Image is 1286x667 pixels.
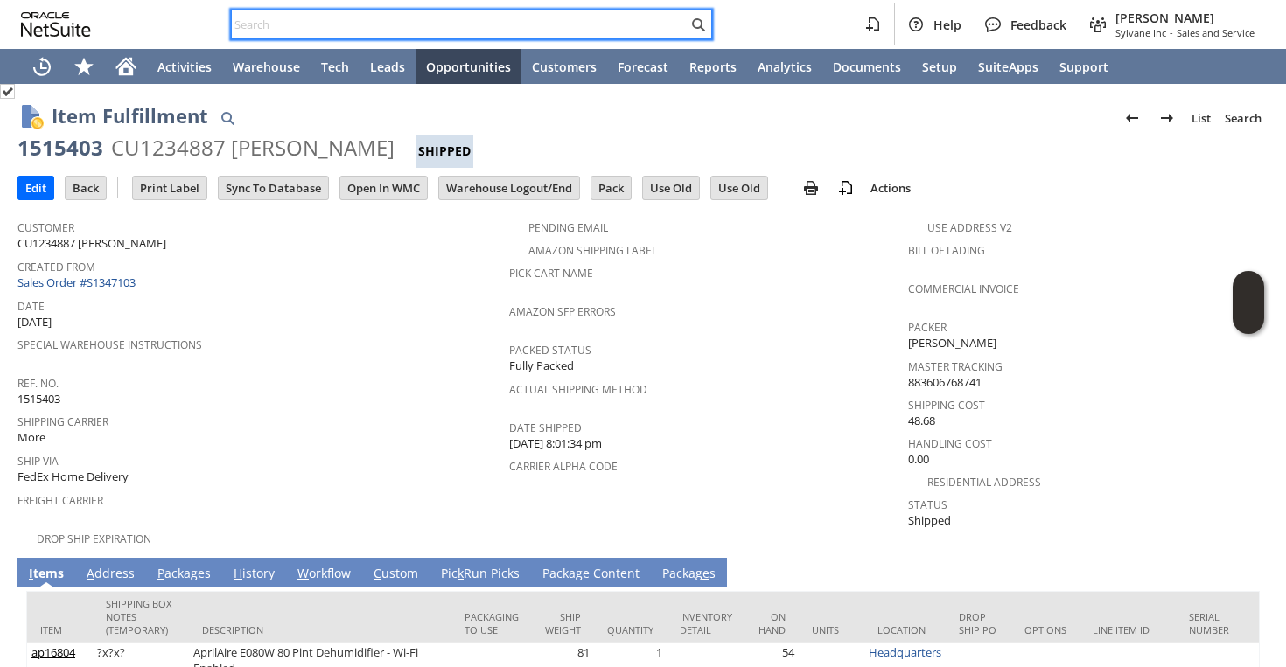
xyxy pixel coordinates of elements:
[105,49,147,84] a: Home
[157,59,212,75] span: Activities
[509,420,582,435] a: Date Shipped
[812,623,851,636] div: Units
[219,177,328,199] input: Sync To Database
[908,281,1019,296] a: Commercial Invoice
[437,565,524,584] a: PickRun Picks
[576,565,583,581] span: g
[133,177,206,199] input: Print Label
[40,623,80,636] div: Item
[31,56,52,77] svg: Recent Records
[538,565,644,584] a: Package Content
[73,56,94,77] svg: Shortcuts
[1157,108,1178,129] img: Next
[702,565,709,581] span: e
[458,565,464,581] span: k
[82,565,139,584] a: Address
[1177,26,1255,39] span: Sales and Service
[17,235,166,252] span: CU1234887 [PERSON_NAME]
[21,12,91,37] svg: logo
[370,59,405,75] span: Leads
[1218,104,1269,132] a: Search
[17,274,140,290] a: Sales Order #S1347103
[912,49,968,84] a: Setup
[37,532,151,546] a: Drop Ship Expiration
[297,565,309,581] span: W
[679,49,747,84] a: Reports
[17,220,74,235] a: Customer
[822,49,912,84] a: Documents
[115,56,136,77] svg: Home
[591,177,631,199] input: Pack
[863,180,918,196] a: Actions
[908,497,947,512] a: Status
[908,413,935,429] span: 48.68
[908,374,982,391] span: 883606768741
[833,59,901,75] span: Documents
[17,314,52,330] span: [DATE]
[908,512,951,529] span: Shipped
[758,59,812,75] span: Analytics
[689,59,737,75] span: Reports
[416,135,473,168] div: Shipped
[17,391,60,407] span: 1515403
[1059,59,1108,75] span: Support
[63,49,105,84] div: Shortcuts
[1233,303,1264,335] span: Oracle Guided Learning Widget. To move around, please hold and drag
[509,343,591,358] a: Packed Status
[157,565,164,581] span: P
[340,177,427,199] input: Open In WMC
[321,59,349,75] span: Tech
[908,359,1003,374] a: Master Tracking
[607,49,679,84] a: Forecast
[509,435,602,452] span: [DATE] 8:01:34 pm
[17,429,45,446] span: More
[927,220,1012,235] a: Use Address V2
[153,565,215,584] a: Packages
[232,14,688,35] input: Search
[17,376,59,391] a: Ref. No.
[21,49,63,84] a: Recent Records
[111,134,395,162] div: CU1234887 [PERSON_NAME]
[800,177,821,198] img: print.svg
[147,49,222,84] a: Activities
[528,243,657,258] a: Amazon Shipping Label
[426,59,511,75] span: Opportunities
[509,266,593,281] a: Pick Cart Name
[927,475,1041,490] a: Residential Address
[17,299,45,314] a: Date
[17,469,129,485] span: FedEx Home Delivery
[528,220,608,235] a: Pending Email
[680,610,732,636] div: Inventory Detail
[87,565,94,581] span: A
[545,610,581,636] div: Ship Weight
[835,177,856,198] img: add-record.svg
[658,565,720,584] a: Packages
[908,335,996,351] span: [PERSON_NAME]
[106,597,176,636] div: Shipping Box Notes (Temporary)
[222,49,311,84] a: Warehouse
[532,59,597,75] span: Customers
[509,382,647,397] a: Actual Shipping Method
[908,436,992,451] a: Handling Cost
[1010,17,1066,33] span: Feedback
[758,610,786,636] div: On Hand
[643,177,699,199] input: Use Old
[229,565,279,584] a: History
[869,644,941,660] a: Headquarters
[369,565,423,584] a: Custom
[24,565,68,584] a: Items
[17,134,103,162] div: 1515403
[509,358,574,374] span: Fully Packed
[17,454,59,469] a: Ship Via
[17,337,202,352] a: Special Warehouse Instructions
[31,644,75,660] a: ap16804
[202,623,438,636] div: Description
[17,414,108,429] a: Shipping Carrier
[17,493,103,508] a: Freight Carrier
[17,260,95,274] a: Created From
[908,243,985,258] a: Bill Of Lading
[1093,623,1163,636] div: Line Item ID
[416,49,521,84] a: Opportunities
[1115,10,1255,26] span: [PERSON_NAME]
[1170,26,1173,39] span: -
